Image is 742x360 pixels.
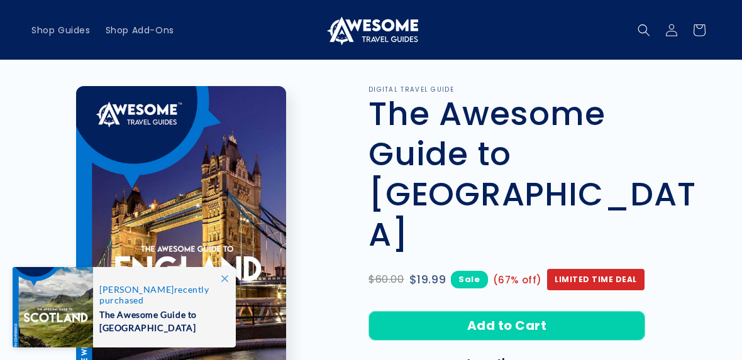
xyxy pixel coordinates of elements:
p: DIGITAL TRAVEL GUIDE [368,86,711,94]
span: (67% off) [493,271,542,288]
span: Shop Add-Ons [106,25,174,36]
span: Limited Time Deal [547,269,645,290]
h1: The Awesome Guide to [GEOGRAPHIC_DATA] [368,94,711,254]
img: Awesome Travel Guides [324,15,418,45]
span: The Awesome Guide to [GEOGRAPHIC_DATA] [99,305,223,334]
span: Sale [451,271,487,288]
span: $19.99 [409,270,446,290]
span: [PERSON_NAME] [99,284,174,295]
a: Shop Guides [24,17,98,43]
button: Add to Cart [368,311,645,341]
span: $60.00 [368,271,404,289]
span: recently purchased [99,284,223,305]
summary: Search [630,16,658,44]
a: Shop Add-Ons [98,17,182,43]
a: Awesome Travel Guides [319,10,423,50]
span: Shop Guides [31,25,91,36]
